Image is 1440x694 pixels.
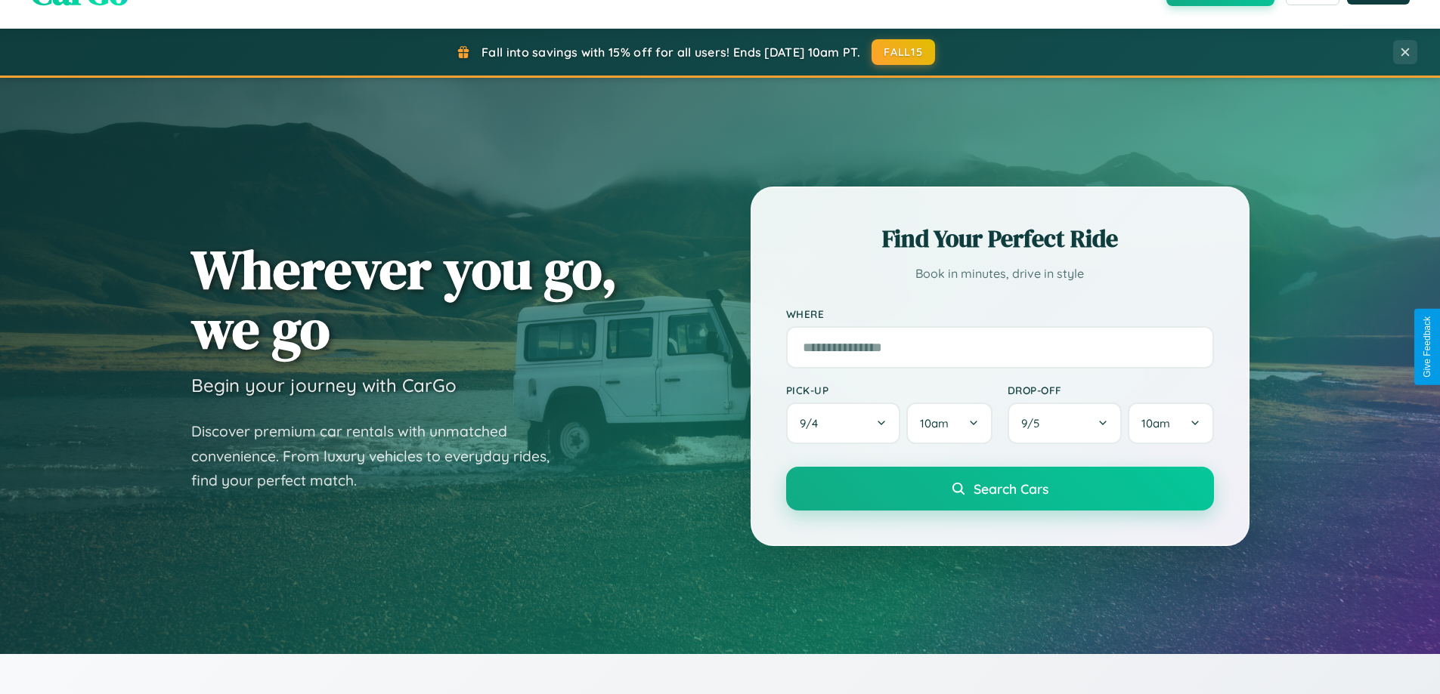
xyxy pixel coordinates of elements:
p: Book in minutes, drive in style [786,263,1214,285]
div: Give Feedback [1422,316,1432,378]
button: 9/4 [786,403,901,444]
label: Where [786,307,1214,320]
button: FALL15 [872,39,935,65]
button: 10am [1128,403,1213,444]
span: Search Cars [974,480,1048,497]
h1: Wherever you go, we go [191,239,618,359]
h2: Find Your Perfect Ride [786,222,1214,255]
span: 10am [1141,416,1170,430]
button: 10am [906,403,992,444]
span: Fall into savings with 15% off for all users! Ends [DATE] 10am PT. [482,45,860,60]
span: 9 / 4 [800,416,825,430]
label: Drop-off [1008,384,1214,396]
button: 9/5 [1008,403,1123,444]
p: Discover premium car rentals with unmatched convenience. From luxury vehicles to everyday rides, ... [191,419,569,493]
h3: Begin your journey with CarGo [191,374,457,396]
span: 10am [920,416,949,430]
button: Search Cars [786,467,1214,510]
span: 9 / 5 [1021,416,1047,430]
label: Pick-up [786,384,993,396]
